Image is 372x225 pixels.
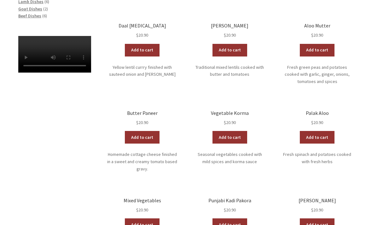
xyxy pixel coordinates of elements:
[224,207,236,213] bdi: 20.90
[281,110,354,116] h2: Palak Aloo
[106,110,179,116] h2: Butter Paneer
[281,151,354,165] p: Fresh spinach and potatoes cooked with fresh herbs
[224,32,236,38] bdi: 20.90
[281,64,354,85] p: Fresh green peas and potatoes cooked with garlic, ginger, onions, tomatoes and spices
[136,207,138,213] span: $
[311,120,313,125] span: $
[281,23,354,39] a: Aloo Mutter $20.90
[193,23,266,39] a: [PERSON_NAME] $20.90
[224,207,226,213] span: $
[212,44,247,56] a: Add to cart: “Daal Makhani”
[281,198,354,214] a: [PERSON_NAME] $20.90
[311,207,323,213] bdi: 20.90
[106,198,179,214] a: Mixed Vegetables $20.90
[193,64,266,78] p: Traditional mixed lentils cooked with butter and tomatoes
[18,13,41,19] a: Beef Dishes
[193,110,266,116] h2: Vegetable Korma
[136,120,138,125] span: $
[281,23,354,29] h2: Aloo Mutter
[106,198,179,204] h2: Mixed Vegetables
[18,6,42,12] a: Goat Dishes
[224,32,226,38] span: $
[281,110,354,126] a: Palak Aloo $20.90
[193,198,266,204] h2: Punjabi Kadi Pakora
[125,131,160,144] a: Add to cart: “Butter Paneer”
[193,110,266,126] a: Vegetable Korma $20.90
[44,13,46,19] span: 6
[224,120,236,125] bdi: 20.90
[136,32,148,38] bdi: 20.90
[311,32,323,38] bdi: 20.90
[212,131,247,144] a: Add to cart: “Vegetable Korma”
[193,23,266,29] h2: [PERSON_NAME]
[136,120,148,125] bdi: 20.90
[106,23,179,39] a: Daal [MEDICAL_DATA] $20.90
[224,120,226,125] span: $
[311,120,323,125] bdi: 20.90
[106,64,179,78] p: Yellow lentil currry finished with sauteed onion and [PERSON_NAME]
[281,198,354,204] h2: [PERSON_NAME]
[125,44,160,56] a: Add to cart: “Daal Tarka”
[136,207,148,213] bdi: 20.90
[136,32,138,38] span: $
[193,151,266,165] p: Seasonal vegetables cooked with mild spices and korma sauce
[311,207,313,213] span: $
[44,6,47,12] span: 2
[300,131,334,144] a: Add to cart: “Palak Aloo”
[106,110,179,126] a: Butter Paneer $20.90
[106,151,179,172] p: Homemade cottage cheese finished in a sweet and creamy tomato based gravy.
[193,198,266,214] a: Punjabi Kadi Pakora $20.90
[106,23,179,29] h2: Daal [MEDICAL_DATA]
[300,44,334,56] a: Add to cart: “Aloo Mutter”
[311,32,313,38] span: $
